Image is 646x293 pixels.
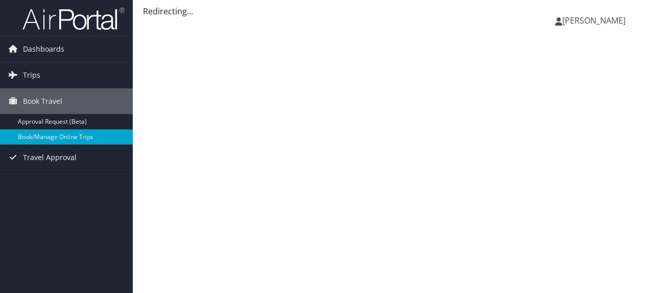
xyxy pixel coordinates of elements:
[23,36,64,62] span: Dashboards
[23,145,77,170] span: Travel Approval
[562,15,626,26] span: [PERSON_NAME]
[23,62,40,88] span: Trips
[23,88,62,114] span: Book Travel
[22,7,125,31] img: airportal-logo.png
[143,5,636,17] div: Redirecting...
[555,5,636,36] a: [PERSON_NAME]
